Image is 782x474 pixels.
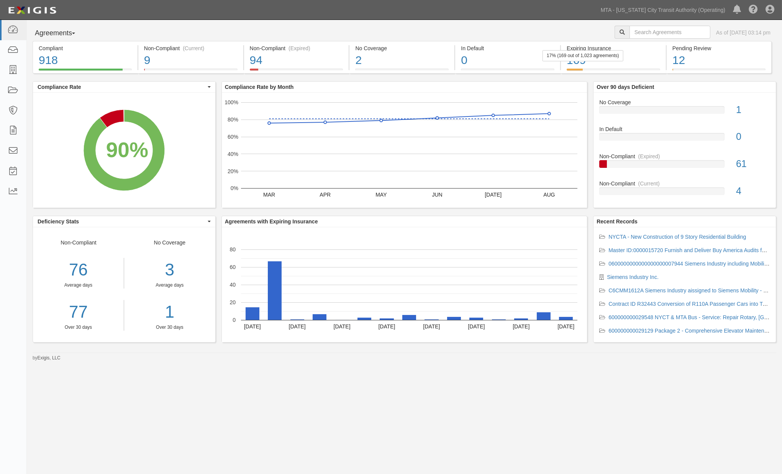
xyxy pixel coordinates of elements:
[33,216,215,227] button: Deficiency Stats
[455,69,560,75] a: In Default0
[378,323,395,330] text: [DATE]
[228,168,238,174] text: 20%
[130,324,210,331] div: Over 30 days
[225,84,294,90] b: Compliance Rate by Month
[33,258,124,282] div: 76
[730,157,776,171] div: 61
[39,44,132,52] div: Compliant
[130,258,210,282] div: 3
[355,44,449,52] div: No Coverage
[233,317,236,323] text: 0
[228,134,238,140] text: 60%
[230,299,236,305] text: 20
[730,130,776,144] div: 0
[144,44,238,52] div: Non-Compliant (Current)
[33,69,138,75] a: Compliant918
[597,218,638,225] b: Recent Records
[461,52,554,69] div: 0
[749,5,758,15] i: Help Center - Complianz
[607,274,659,280] a: Siemens Industry Inc.
[33,93,215,208] svg: A chart.
[263,192,275,198] text: MAR
[461,44,554,52] div: In Default
[228,116,238,123] text: 80%
[144,52,238,69] div: 9
[38,83,206,91] span: Compliance Rate
[468,323,485,330] text: [DATE]
[513,323,530,330] text: [DATE]
[432,192,442,198] text: JUN
[567,44,660,52] div: Expiring Insurance
[667,69,772,75] a: Pending Review12
[244,69,349,75] a: Non-Compliant(Expired)94
[289,323,305,330] text: [DATE]
[289,44,310,52] div: (Expired)
[225,218,318,225] b: Agreements with Expiring Insurance
[593,125,776,133] div: In Default
[716,29,771,36] div: As of [DATE] 03:14 pm
[543,50,623,61] div: 17% (169 out of 1,023 agreements)
[608,234,746,240] a: NYCTA - New Construction of 9 Story Residential Building
[33,82,215,92] button: Compliance Rate
[375,192,387,198] text: MAY
[638,180,660,187] div: (Current)
[593,98,776,106] div: No Coverage
[130,300,210,324] a: 1
[33,324,124,331] div: Over 30 days
[593,153,776,160] div: Non-Compliant
[599,125,770,153] a: In Default0
[38,355,61,361] a: Exigis, LLC
[672,44,766,52] div: Pending Review
[599,180,770,201] a: Non-Compliant(Current)4
[230,282,236,288] text: 40
[138,69,243,75] a: Non-Compliant(Current)9
[349,69,454,75] a: No Coverage2
[225,99,238,105] text: 100%
[38,218,206,225] span: Deficiency Stats
[599,98,770,126] a: No Coverage1
[557,323,574,330] text: [DATE]
[6,3,59,17] img: logo-5460c22ac91f19d4615b14bd174203de0afe785f0fc80cf4dbbc73dc1793850b.png
[543,192,555,198] text: AUG
[485,192,502,198] text: [DATE]
[222,93,587,208] svg: A chart.
[423,323,440,330] text: [DATE]
[33,239,124,331] div: Non-Compliant
[33,282,124,289] div: Average days
[355,52,449,69] div: 2
[250,44,343,52] div: Non-Compliant (Expired)
[333,323,350,330] text: [DATE]
[228,151,238,157] text: 40%
[183,44,204,52] div: (Current)
[730,184,776,198] div: 4
[599,153,770,180] a: Non-Compliant(Expired)61
[672,52,766,69] div: 12
[730,103,776,117] div: 1
[593,180,776,187] div: Non-Compliant
[33,26,90,41] button: Agreements
[630,26,710,39] input: Search Agreements
[244,323,261,330] text: [DATE]
[39,52,132,69] div: 918
[222,227,587,342] svg: A chart.
[106,134,148,165] div: 90%
[230,246,236,253] text: 80
[124,239,215,331] div: No Coverage
[130,282,210,289] div: Average days
[230,264,236,270] text: 60
[561,69,666,75] a: Expiring Insurance16917% (169 out of 1,023 agreements)
[597,2,729,18] a: MTA - [US_STATE] City Transit Authority (Operating)
[231,185,238,191] text: 0%
[250,52,343,69] div: 94
[638,153,660,160] div: (Expired)
[597,84,654,90] b: Over 90 days Deficient
[320,192,331,198] text: APR
[33,355,61,361] small: by
[33,300,124,324] a: 77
